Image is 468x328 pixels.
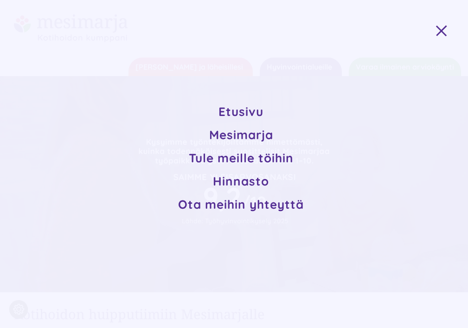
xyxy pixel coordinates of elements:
[207,170,275,193] a: Hinnasto
[218,104,263,119] span: Etusivu
[213,100,269,123] a: Etusivu
[173,193,309,216] a: Ota meihin yhteyttä
[183,147,299,170] a: Tule meille töihin
[189,150,294,166] span: Tule meille töihin
[204,123,279,147] a: Mesimarja
[213,174,269,189] span: Hinnasto
[430,26,462,36] a: Toggle Menu
[209,127,273,142] span: Mesimarja
[178,197,304,212] span: Ota meihin yhteyttä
